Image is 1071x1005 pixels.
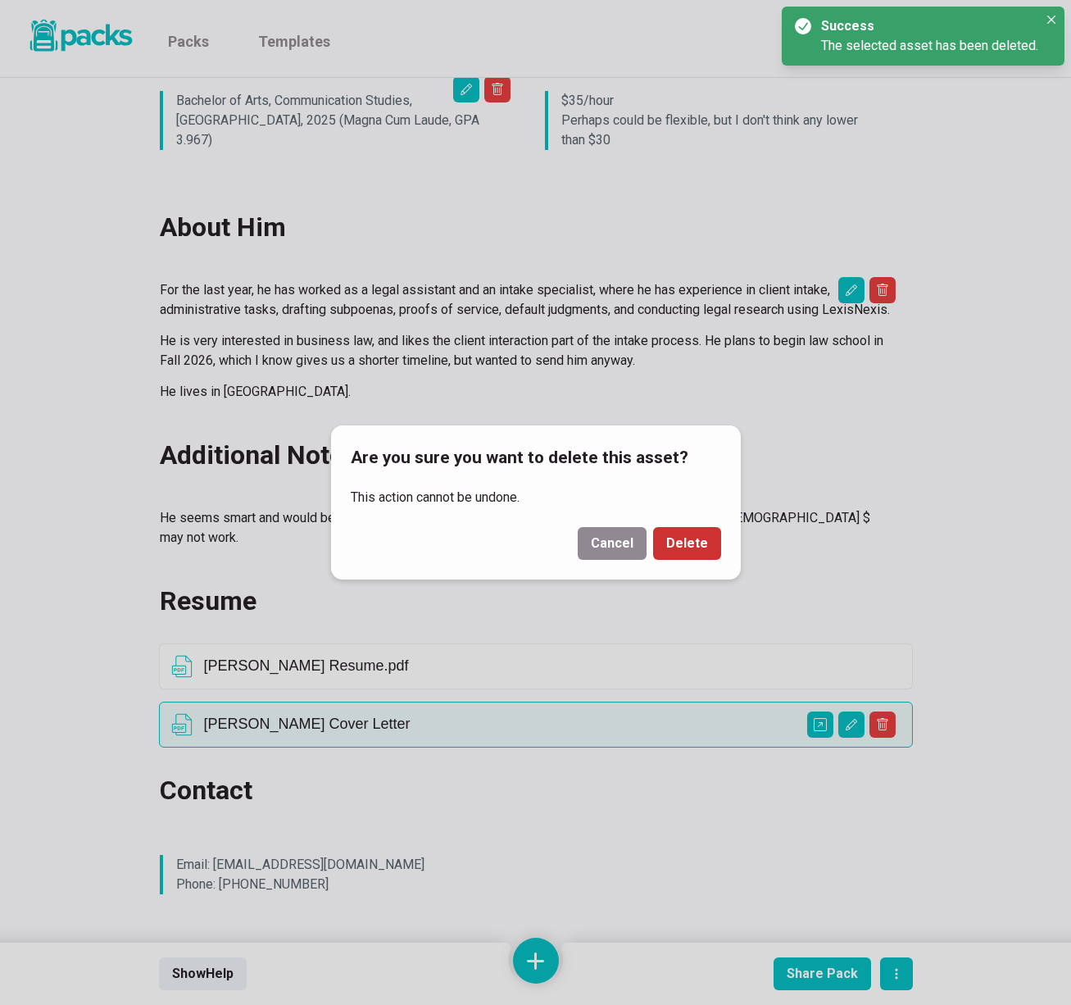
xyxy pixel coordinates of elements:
[331,425,741,484] header: Are you sure you want to delete this asset?
[331,481,741,514] div: This action cannot be undone.
[1042,10,1061,30] button: Close
[821,16,1032,36] div: Success
[821,36,1038,56] div: The selected asset has been deleted.
[653,527,721,560] button: Delete
[578,527,647,560] button: Cancel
